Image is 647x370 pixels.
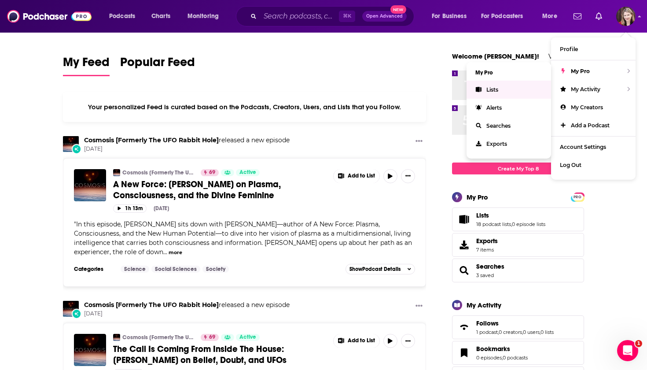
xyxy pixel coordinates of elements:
[476,272,494,278] a: 3 saved
[348,337,375,344] span: Add to List
[523,329,540,335] a: 0 users
[452,207,584,231] span: Lists
[244,6,423,26] div: Search podcasts, credits, & more...
[560,162,581,168] span: Log Out
[120,55,195,75] span: Popular Feed
[346,264,415,274] button: ShowPodcast Details
[72,144,81,154] div: New Episode
[551,37,636,180] ul: Show profile menu
[74,266,114,273] h3: Categories
[366,14,403,18] span: Open Advanced
[72,309,81,318] div: New Episode
[362,11,407,22] button: Open AdvancedNew
[103,9,147,23] button: open menu
[542,10,557,22] span: More
[122,169,195,176] a: Cosmosis [Formerly The UFO Rabbit Hole]
[151,266,200,273] a: Social Sciences
[498,329,499,335] span: ,
[616,7,636,26] img: User Profile
[84,136,219,144] a: Cosmosis [Formerly The UFO Rabbit Hole]
[390,5,406,14] span: New
[499,329,522,335] a: 0 creators
[84,301,219,309] a: Cosmosis [Formerly The UFO Rabbit Hole]
[84,310,290,318] span: [DATE]
[63,55,110,76] a: My Feed
[570,9,585,24] a: Show notifications dropdown
[113,169,120,176] img: Cosmosis [Formerly The UFO Rabbit Hole]
[209,168,215,177] span: 69
[455,213,473,226] a: Lists
[476,237,498,245] span: Exports
[467,301,501,309] div: My Activity
[63,136,79,152] img: Cosmosis [Formerly The UFO Rabbit Hole]
[109,10,135,22] span: Podcasts
[84,136,290,144] h3: released a new episode
[452,52,539,60] a: Welcome [PERSON_NAME]!
[452,315,584,339] span: Follows
[502,355,503,361] span: ,
[452,163,584,174] a: Create My Top 8
[540,329,554,335] a: 0 lists
[571,122,610,129] span: Add a Podcast
[201,169,219,176] a: 69
[571,86,600,92] span: My Activity
[512,221,545,227] a: 0 episode lists
[572,193,583,200] a: PRO
[187,10,219,22] span: Monitoring
[476,221,511,227] a: 18 podcast lists
[560,46,578,52] span: Profile
[617,340,638,361] iframe: Intercom live chat
[113,334,120,341] a: Cosmosis [Formerly The UFO Rabbit Hole]
[201,334,219,341] a: 69
[616,7,636,26] button: Show profile menu
[348,173,375,179] span: Add to List
[426,9,478,23] button: open menu
[412,301,426,312] button: Show More Button
[334,169,379,183] button: Show More Button
[572,194,583,200] span: PRO
[551,98,636,116] a: My Creators
[236,169,260,176] a: Active
[540,329,540,335] span: ,
[592,9,606,24] a: Show notifications dropdown
[239,333,256,342] span: Active
[151,10,170,22] span: Charts
[74,169,106,201] img: A New Force: Dana Kippel on Plasma, Consciousness, and the Divine Feminine
[236,334,260,341] a: Active
[571,104,603,111] span: My Creators
[84,145,290,153] span: [DATE]
[209,333,215,342] span: 69
[476,263,504,270] a: Searches
[349,266,401,272] span: Show Podcast Details
[74,334,106,366] img: The Call Is Coming From Inside The House: James Madden on Belief, Doubt, and UFOs
[560,144,606,150] span: Account Settings
[146,9,176,23] a: Charts
[239,168,256,177] span: Active
[511,221,512,227] span: ,
[181,9,230,23] button: open menu
[122,334,195,341] a: Cosmosis [Formerly The UFO Rabbit Hole]
[339,11,355,22] span: ⌘ K
[452,341,584,365] span: Bookmarks
[121,266,149,273] a: Science
[616,7,636,26] span: Logged in as galaxygirl
[63,55,110,75] span: My Feed
[412,136,426,147] button: Show More Button
[455,347,473,359] a: Bookmarks
[551,40,636,58] a: Profile
[113,179,281,201] span: A New Force: [PERSON_NAME] on Plasma, Consciousness, and the Divine Feminine
[476,211,545,219] a: Lists
[202,266,229,273] a: Society
[163,248,167,256] span: ...
[432,10,467,22] span: For Business
[476,319,499,327] span: Follows
[476,247,498,253] span: 7 items
[551,138,636,156] a: Account Settings
[113,179,327,201] a: A New Force: [PERSON_NAME] on Plasma, Consciousness, and the Divine Feminine
[476,355,502,361] a: 0 episodes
